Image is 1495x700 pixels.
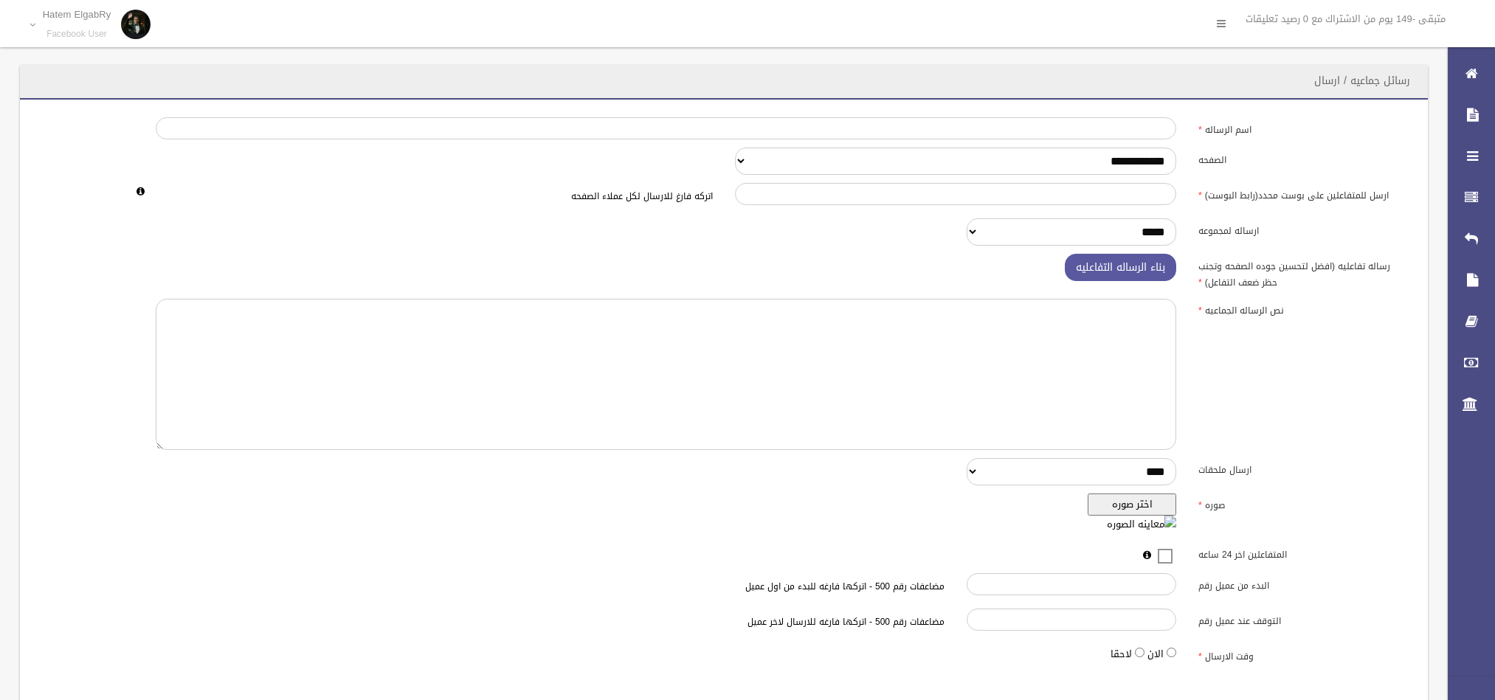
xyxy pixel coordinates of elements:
p: Hatem ElgabRy [43,9,111,20]
label: المتفاعلين اخر 24 ساعه [1187,543,1419,564]
label: رساله تفاعليه (افضل لتحسين جوده الصفحه وتجنب حظر ضعف التفاعل) [1187,254,1419,291]
h6: مضاعفات رقم 500 - اتركها فارغه للارسال لاخر عميل [387,617,945,627]
label: التوقف عند عميل رقم [1187,609,1419,629]
img: معاينه الصوره [1107,516,1176,533]
small: Facebook User [43,29,111,40]
label: اسم الرساله [1187,117,1419,138]
label: الصفحه [1187,148,1419,168]
label: الان [1147,645,1164,663]
button: بناء الرساله التفاعليه [1065,254,1176,281]
header: رسائل جماعيه / ارسال [1297,66,1428,95]
label: البدء من عميل رقم [1187,573,1419,594]
label: وقت الارسال [1187,645,1419,665]
label: لاحقا [1111,645,1132,663]
label: ارسال ملحقات [1187,458,1419,479]
label: ارسل للمتفاعلين على بوست محدد(رابط البوست) [1187,183,1419,204]
label: نص الرساله الجماعيه [1187,299,1419,319]
h6: مضاعفات رقم 500 - اتركها فارغه للبدء من اول عميل [387,582,945,592]
button: اختر صوره [1088,493,1176,516]
h6: اتركه فارغ للارسال لكل عملاء الصفحه [156,192,713,201]
label: صوره [1187,493,1419,514]
label: ارساله لمجموعه [1187,218,1419,239]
